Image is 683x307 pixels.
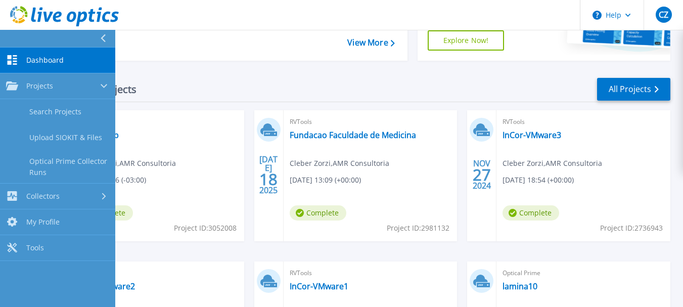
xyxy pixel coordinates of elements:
[259,175,278,184] span: 18
[503,174,574,186] span: [DATE] 18:54 (+00:00)
[26,192,60,201] span: Collectors
[600,223,663,234] span: Project ID: 2736943
[290,268,451,279] span: RVTools
[290,281,348,291] a: InCor-VMware1
[503,268,664,279] span: Optical Prime
[290,116,451,127] span: RVTools
[503,205,559,221] span: Complete
[26,217,60,227] span: My Profile
[428,30,505,51] a: Explore Now!
[503,116,664,127] span: RVTools
[26,243,44,252] span: Tools
[347,38,394,48] a: View More
[472,156,491,193] div: NOV 2024
[597,78,670,101] a: All Projects
[290,205,346,221] span: Complete
[259,156,278,193] div: [DATE] 2025
[387,223,449,234] span: Project ID: 2981132
[76,268,238,279] span: RVTools
[503,281,537,291] a: lamina10
[26,81,53,91] span: Projects
[76,158,176,169] span: Cleber Zorzi , AMR Consultoria
[174,223,237,234] span: Project ID: 3052008
[290,158,389,169] span: Cleber Zorzi , AMR Consultoria
[473,170,491,179] span: 27
[503,158,602,169] span: Cleber Zorzi , AMR Consultoria
[659,11,668,19] span: CZ
[290,174,361,186] span: [DATE] 13:09 (+00:00)
[503,130,561,140] a: InCor-VMware3
[76,116,238,127] span: Optical Prime
[26,56,64,65] span: Dashboard
[290,130,416,140] a: Fundacao Faculdade de Medicina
